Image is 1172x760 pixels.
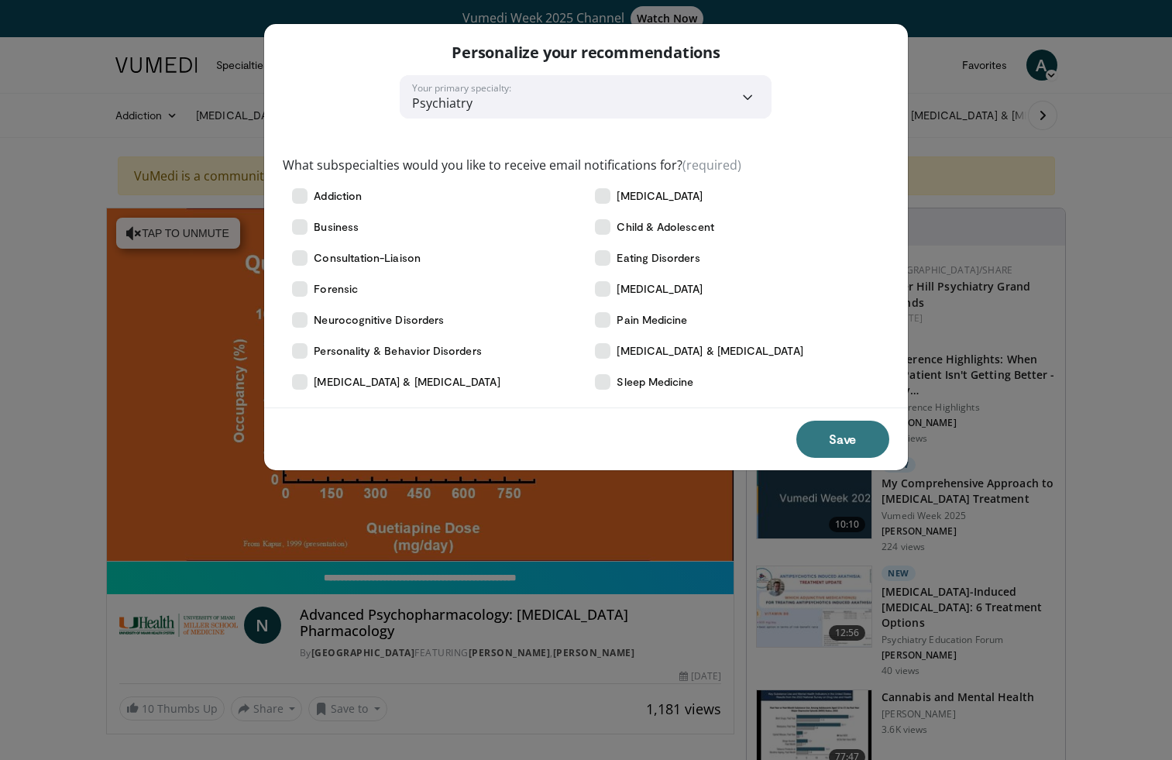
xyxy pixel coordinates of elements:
label: What subspecialties would you like to receive email notifications for? [283,156,741,174]
span: (required) [682,156,741,174]
span: [MEDICAL_DATA] & [MEDICAL_DATA] [617,343,803,359]
span: [MEDICAL_DATA] [617,188,703,204]
button: Save [796,421,889,458]
span: Personality & Behavior Disorders [314,343,481,359]
span: Sleep Medicine [617,374,693,390]
span: Eating Disorders [617,250,699,266]
span: Forensic [314,281,358,297]
span: [MEDICAL_DATA] & [MEDICAL_DATA] [314,374,500,390]
p: Personalize your recommendations [452,43,720,63]
span: Consultation-Liaison [314,250,420,266]
span: Pain Medicine [617,312,687,328]
span: [MEDICAL_DATA] [617,281,703,297]
span: Neurocognitive Disorders [314,312,444,328]
span: Child & Adolescent [617,219,713,235]
span: Addiction [314,188,362,204]
span: Business [314,219,359,235]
